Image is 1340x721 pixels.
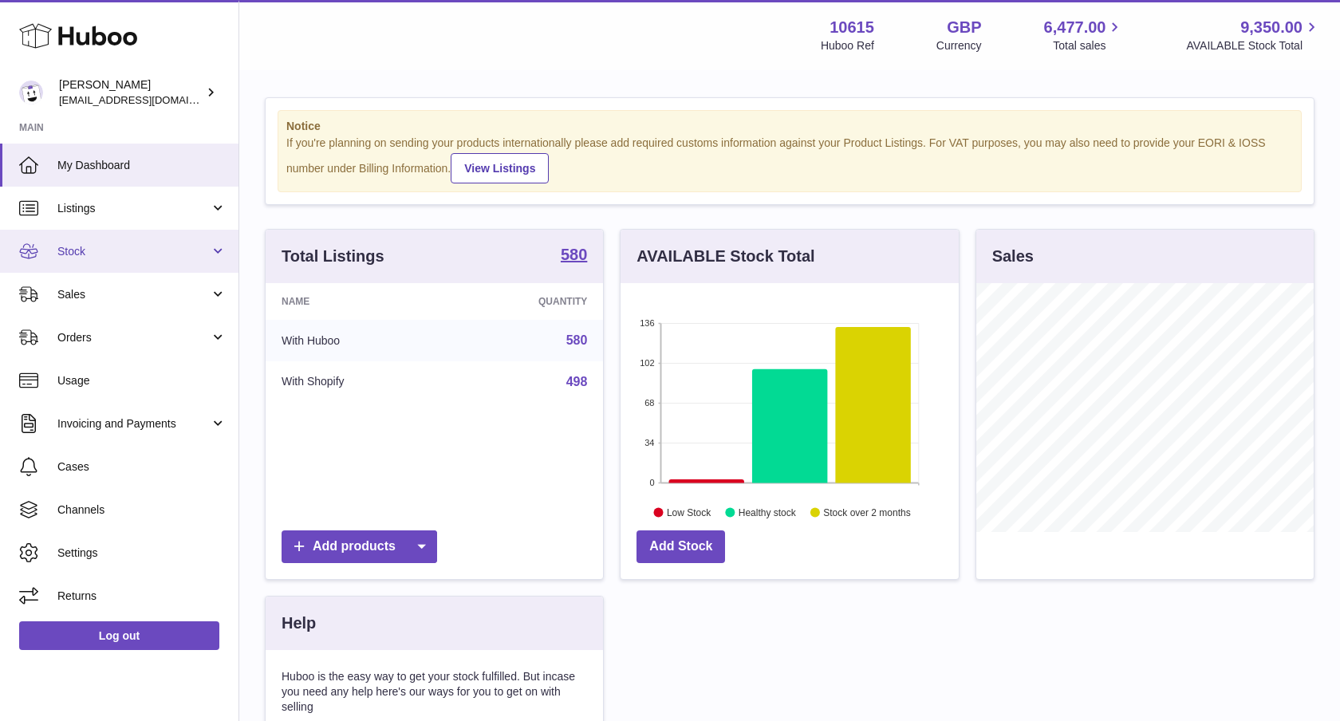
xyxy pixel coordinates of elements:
strong: 10615 [830,17,874,38]
a: Add Stock [636,530,725,563]
span: Stock [57,244,210,259]
p: Huboo is the easy way to get your stock fulfilled. But incase you need any help here's our ways f... [282,669,587,715]
text: Low Stock [667,506,711,518]
h3: Sales [992,246,1034,267]
span: Channels [57,502,227,518]
text: Stock over 2 months [824,506,911,518]
span: 9,350.00 [1240,17,1303,38]
a: 580 [566,333,588,347]
h3: Help [282,613,316,634]
text: 136 [640,318,654,328]
a: Log out [19,621,219,650]
span: 6,477.00 [1044,17,1106,38]
span: Settings [57,546,227,561]
td: With Shopify [266,361,447,403]
strong: GBP [947,17,981,38]
span: Usage [57,373,227,388]
text: 102 [640,358,654,368]
strong: 580 [561,246,587,262]
a: 498 [566,375,588,388]
span: My Dashboard [57,158,227,173]
span: Invoicing and Payments [57,416,210,431]
th: Name [266,283,447,320]
span: [EMAIL_ADDRESS][DOMAIN_NAME] [59,93,235,106]
span: Total sales [1053,38,1124,53]
div: Currency [936,38,982,53]
span: Orders [57,330,210,345]
text: 34 [645,438,655,447]
span: Cases [57,459,227,475]
img: fulfillment@fable.com [19,81,43,104]
div: [PERSON_NAME] [59,77,203,108]
a: View Listings [451,153,549,183]
h3: Total Listings [282,246,384,267]
strong: Notice [286,119,1293,134]
a: 9,350.00 AVAILABLE Stock Total [1186,17,1321,53]
a: Add products [282,530,437,563]
text: 0 [650,478,655,487]
span: AVAILABLE Stock Total [1186,38,1321,53]
text: Healthy stock [739,506,797,518]
a: 6,477.00 Total sales [1044,17,1125,53]
text: 68 [645,398,655,408]
div: Huboo Ref [821,38,874,53]
span: Listings [57,201,210,216]
span: Sales [57,287,210,302]
th: Quantity [447,283,603,320]
div: If you're planning on sending your products internationally please add required customs informati... [286,136,1293,183]
a: 580 [561,246,587,266]
td: With Huboo [266,320,447,361]
h3: AVAILABLE Stock Total [636,246,814,267]
span: Returns [57,589,227,604]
